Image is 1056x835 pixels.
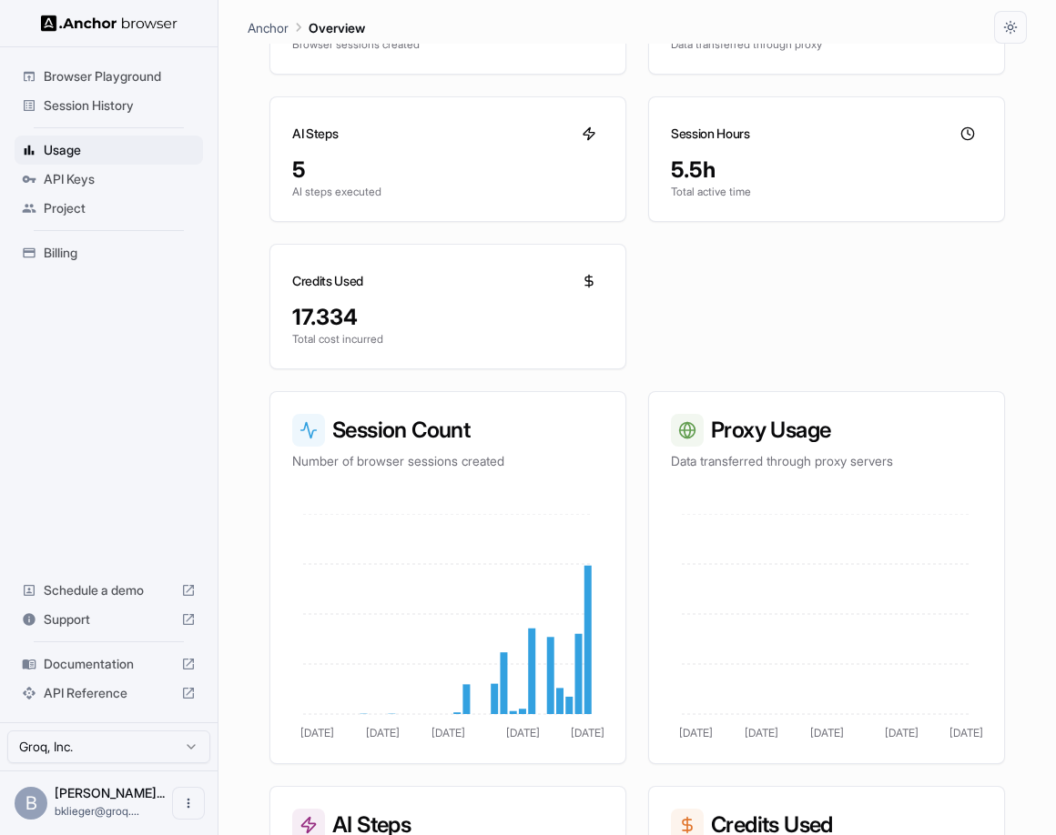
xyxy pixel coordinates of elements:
span: API Keys [44,170,196,188]
tspan: [DATE] [506,726,540,739]
h3: Session Count [292,414,604,447]
div: Browser Playground [15,62,203,91]
div: Project [15,194,203,223]
p: Total cost incurred [292,332,604,347]
tspan: [DATE] [745,726,778,739]
button: Open menu [172,787,205,820]
span: API Reference [44,684,174,702]
p: Anchor [248,18,289,37]
h3: AI Steps [292,125,338,143]
p: Total active time [671,185,982,199]
span: Benjamin Klieger [55,785,165,800]
span: Usage [44,141,196,159]
span: Project [44,199,196,217]
h3: Proxy Usage [671,414,982,447]
p: Browser sessions created [292,37,604,52]
h3: Credits Used [292,272,363,290]
tspan: [DATE] [366,726,400,739]
p: Number of browser sessions created [292,452,604,470]
div: API Keys [15,165,203,194]
div: 17.334 [292,303,604,332]
div: Usage [15,136,203,165]
tspan: [DATE] [810,726,844,739]
span: Billing [44,244,196,262]
span: Session History [44,96,196,115]
nav: breadcrumb [248,17,365,37]
div: Billing [15,238,203,267]
div: Documentation [15,649,203,679]
div: Schedule a demo [15,576,203,605]
div: API Reference [15,679,203,708]
span: Support [44,610,174,629]
span: bklieger@groq.com [55,804,139,818]
tspan: [DATE] [300,726,334,739]
div: B [15,787,47,820]
h3: Session Hours [671,125,749,143]
span: Schedule a demo [44,581,174,599]
p: Data transferred through proxy [671,37,982,52]
p: Data transferred through proxy servers [671,452,982,470]
tspan: [DATE] [885,726,919,739]
div: 5 [292,156,604,185]
p: AI steps executed [292,185,604,199]
tspan: [DATE] [949,726,983,739]
span: Documentation [44,655,174,673]
tspan: [DATE] [432,726,465,739]
span: Browser Playground [44,67,196,86]
div: Session History [15,91,203,120]
div: Support [15,605,203,634]
img: Anchor Logo [41,15,178,32]
tspan: [DATE] [679,726,713,739]
p: Overview [309,18,365,37]
tspan: [DATE] [571,726,604,739]
div: 5.5h [671,156,982,185]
